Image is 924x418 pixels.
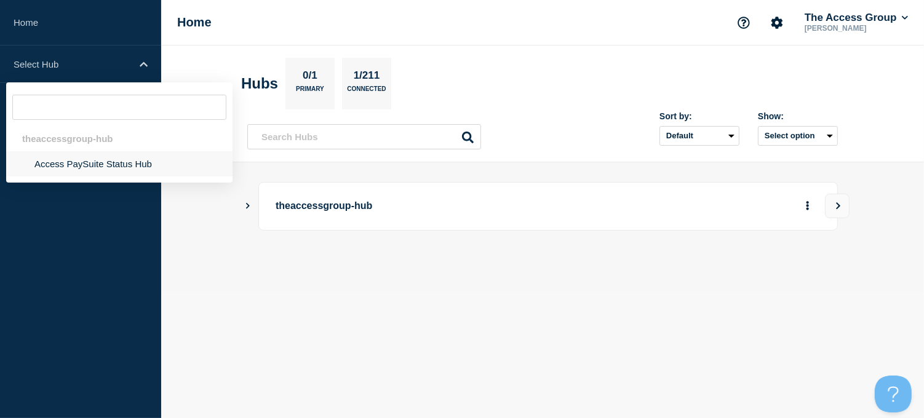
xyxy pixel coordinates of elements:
p: 0/1 [298,69,322,85]
iframe: Help Scout Beacon - Open [875,376,912,412]
p: Primary [296,85,324,98]
button: Show Connected Hubs [245,202,251,211]
div: Show: [758,111,838,121]
input: Search Hubs [247,124,481,149]
button: Select option [758,126,838,146]
p: [PERSON_NAME] [802,24,910,33]
button: More actions [800,195,816,218]
button: The Access Group [802,12,910,24]
button: View [825,194,850,218]
select: Sort by [659,126,739,146]
button: Account settings [764,10,790,36]
p: Connected [347,85,386,98]
h1: Home [177,15,212,30]
div: Sort by: [659,111,739,121]
p: theaccessgroup-hub [276,195,616,218]
div: theaccessgroup-hub [6,126,233,151]
p: 1/211 [349,69,384,85]
button: Support [731,10,757,36]
p: Select Hub [14,59,132,69]
li: Access PaySuite Status Hub [6,151,233,176]
h2: Hubs [241,75,278,92]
